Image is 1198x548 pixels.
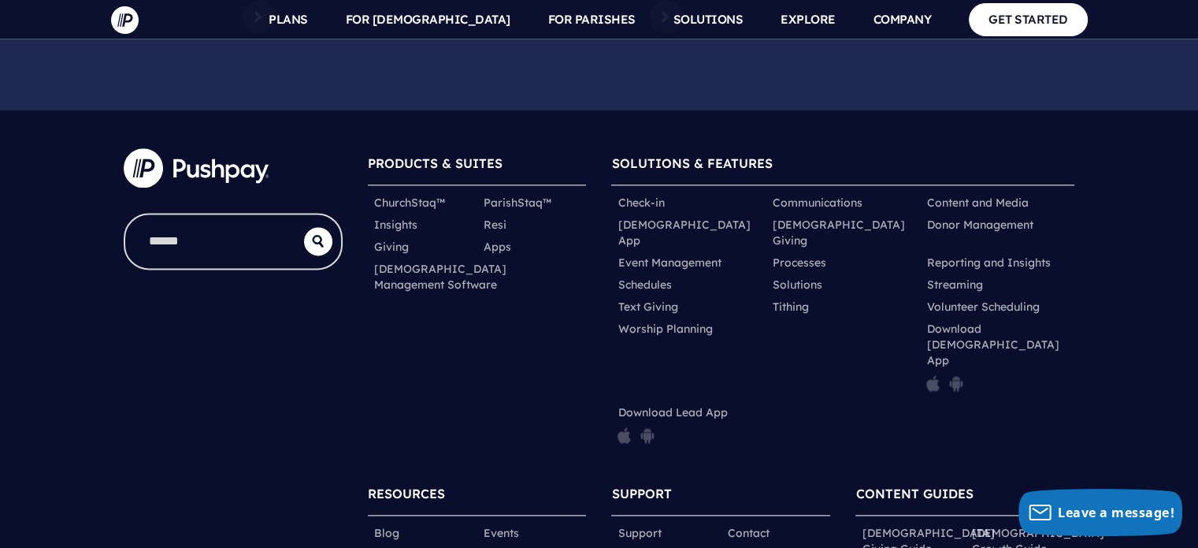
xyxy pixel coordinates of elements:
a: Tithing [772,299,808,315]
a: Insights [374,217,417,233]
h6: SUPPORT [611,479,830,516]
li: Download [DEMOGRAPHIC_DATA] App [920,318,1074,401]
img: pp_icon_appstore.png [926,375,940,392]
a: Volunteer Scheduling [926,299,1039,315]
a: Worship Planning [618,321,712,337]
span: Leave a message! [1058,504,1174,521]
a: Apps [483,239,510,255]
img: pp_icon_appstore.png [618,427,631,444]
a: Schedules [618,277,671,293]
a: Resi [483,217,506,233]
a: Streaming [926,277,982,293]
a: Blog [374,525,399,541]
img: pp_icon_gplay.png [949,375,963,392]
li: Download Lead App [611,401,766,453]
a: Donor Management [926,217,1033,233]
a: Event Management [618,255,721,270]
h6: CONTENT GUIDES [855,479,1074,516]
img: pp_icon_gplay.png [640,427,655,444]
a: [DEMOGRAPHIC_DATA] Management Software [374,261,506,293]
a: Reporting and Insights [926,255,1050,270]
a: Support [618,525,661,541]
a: Processes [772,255,825,270]
a: [DEMOGRAPHIC_DATA] Giving [772,217,914,248]
a: [DEMOGRAPHIC_DATA] App [618,217,759,248]
a: Content and Media [926,195,1028,211]
a: Solutions [772,277,822,293]
a: Events [483,525,518,541]
h6: SOLUTIONS & FEATURES [611,148,1074,185]
a: Check-in [618,195,664,211]
button: Leave a message! [1018,489,1182,536]
a: Contact [727,525,769,541]
a: Text Giving [618,299,677,315]
h6: PRODUCTS & SUITES [368,148,587,185]
a: Communications [772,195,862,211]
h6: RESOURCES [368,479,587,516]
a: ParishStaq™ [483,195,551,211]
a: Giving [374,239,409,255]
a: ChurchStaq™ [374,195,445,211]
a: GET STARTED [969,3,1088,35]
